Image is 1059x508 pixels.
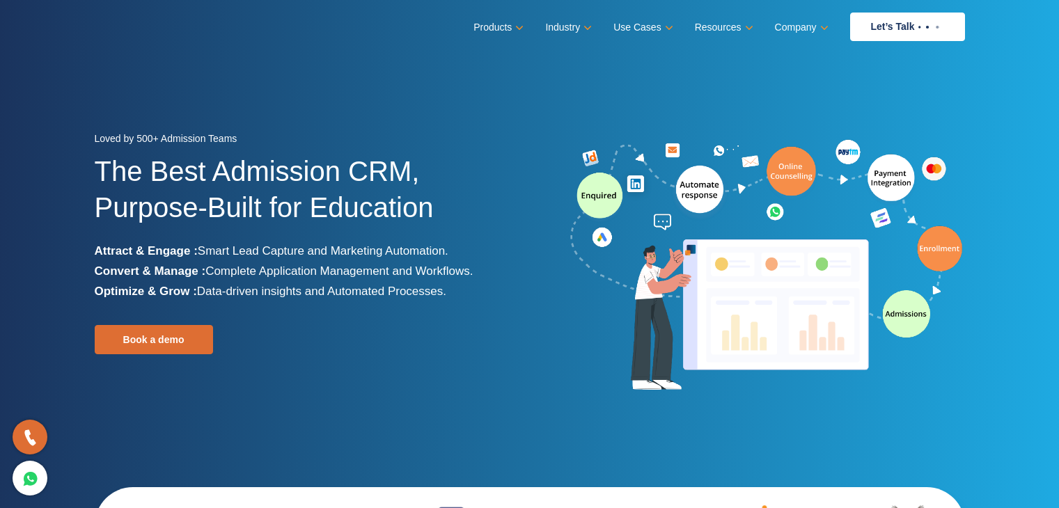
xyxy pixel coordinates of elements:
a: Industry [545,17,589,38]
span: Complete Application Management and Workflows. [205,264,473,278]
img: admission-software-home-page-header [568,136,965,396]
span: Smart Lead Capture and Marketing Automation. [198,244,448,257]
span: Data-driven insights and Automated Processes. [197,285,446,298]
b: Optimize & Grow : [95,285,197,298]
a: Let’s Talk [850,13,965,41]
a: Use Cases [613,17,670,38]
a: Resources [695,17,751,38]
b: Convert & Manage : [95,264,206,278]
h1: The Best Admission CRM, Purpose-Built for Education [95,153,519,241]
a: Book a demo [95,325,213,354]
div: Loved by 500+ Admission Teams [95,129,519,153]
a: Products [473,17,521,38]
a: Company [775,17,826,38]
b: Attract & Engage : [95,244,198,257]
